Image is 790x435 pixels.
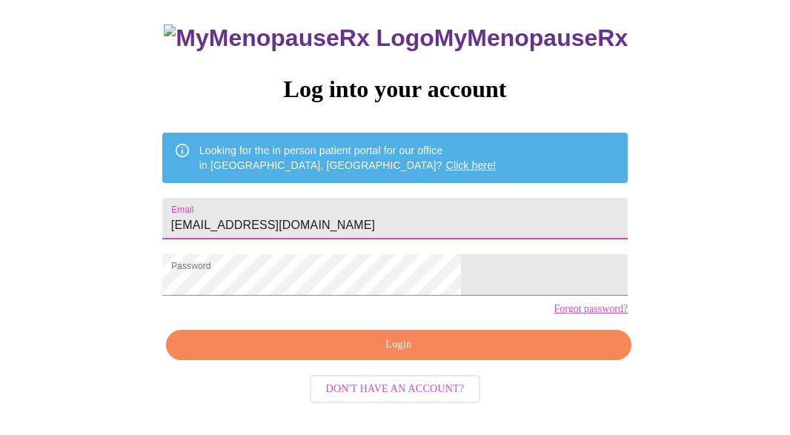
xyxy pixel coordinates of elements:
[326,380,465,399] span: Don't have an account?
[164,24,434,52] img: MyMenopauseRx Logo
[162,76,628,103] h3: Log into your account
[199,137,497,179] div: Looking for the in person patient portal for our office in [GEOGRAPHIC_DATA], [GEOGRAPHIC_DATA]?
[306,382,485,394] a: Don't have an account?
[310,375,481,404] button: Don't have an account?
[183,336,614,354] span: Login
[164,24,628,52] h3: MyMenopauseRx
[166,330,631,360] button: Login
[554,303,628,315] a: Forgot password?
[446,159,497,171] a: Click here!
